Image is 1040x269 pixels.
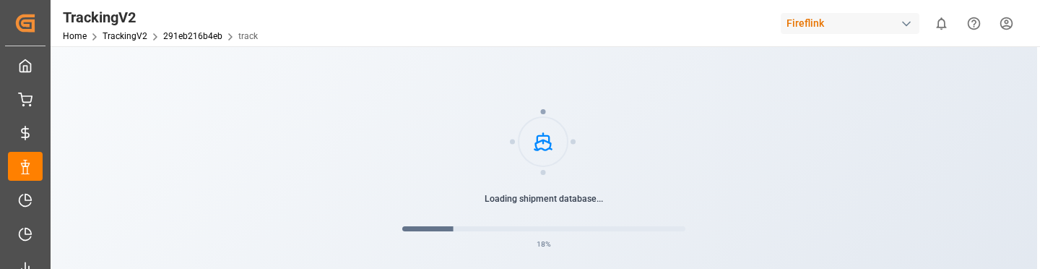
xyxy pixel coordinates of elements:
[537,239,551,250] span: 18 %
[103,31,147,41] a: TrackingV2
[781,13,919,34] div: Fireflink
[925,7,958,40] button: show 0 new notifications
[63,31,87,41] a: Home
[163,31,222,41] a: 291eb216b4eb
[402,192,685,205] p: Loading shipment database...
[63,7,258,28] div: TrackingV2
[781,9,925,37] button: Fireflink
[958,7,990,40] button: Help Center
